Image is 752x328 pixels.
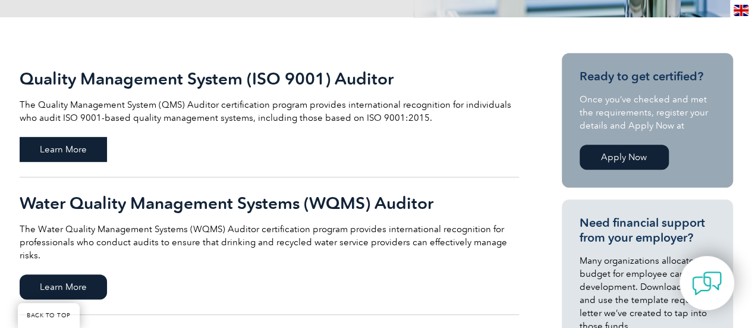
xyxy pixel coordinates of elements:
span: Learn More [20,274,107,299]
h2: Quality Management System (ISO 9001) Auditor [20,69,519,88]
p: The Water Quality Management Systems (WQMS) Auditor certification program provides international ... [20,223,519,262]
a: Quality Management System (ISO 9001) Auditor The Quality Management System (QMS) Auditor certific... [20,53,519,177]
img: en [734,5,748,16]
a: BACK TO TOP [18,303,80,328]
h3: Need financial support from your employer? [580,215,715,245]
p: The Quality Management System (QMS) Auditor certification program provides international recognit... [20,98,519,124]
span: Learn More [20,137,107,162]
img: contact-chat.png [692,268,722,298]
a: Apply Now [580,145,669,170]
a: Water Quality Management Systems (WQMS) Auditor The Water Quality Management Systems (WQMS) Audit... [20,177,519,315]
h3: Ready to get certified? [580,69,715,84]
h2: Water Quality Management Systems (WQMS) Auditor [20,193,519,213]
p: Once you’ve checked and met the requirements, register your details and Apply Now at [580,93,715,132]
